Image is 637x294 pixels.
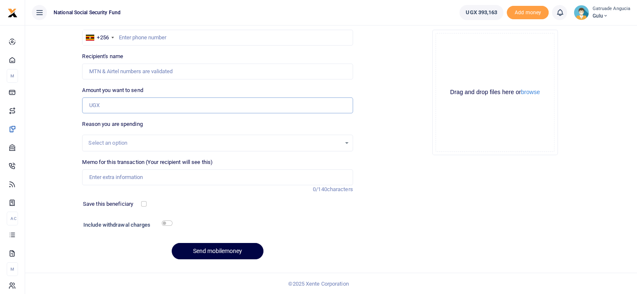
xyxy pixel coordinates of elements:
[313,186,327,192] span: 0/140
[7,212,18,225] li: Ac
[466,8,497,17] span: UGX 393,163
[507,9,549,15] a: Add money
[8,9,18,15] a: logo-small logo-large logo-large
[327,186,353,192] span: characters
[459,5,503,20] a: UGX 393,163
[7,262,18,276] li: M
[83,222,169,228] h6: Include withdrawal charges
[82,158,213,166] label: Memo for this transaction (Your recipient will see this)
[8,8,18,18] img: logo-small
[507,6,549,20] li: Toup your wallet
[507,6,549,20] span: Add money
[172,243,263,259] button: Send mobilemoney
[82,64,353,79] input: MTN & Airtel numbers are validated
[83,30,116,45] div: Uganda: +256
[456,5,507,20] li: Wallet ballance
[592,5,630,13] small: Gatruade Angucia
[7,69,18,83] li: M
[82,97,353,113] input: UGX
[82,30,353,46] input: Enter phone number
[82,52,123,61] label: Recipient's name
[50,9,124,16] span: National Social Security Fund
[592,12,630,20] span: Gulu
[88,139,340,147] div: Select an option
[82,120,142,128] label: Reason you are spending
[436,88,554,96] div: Drag and drop files here or
[82,169,353,185] input: Enter extra information
[521,89,540,95] button: browse
[97,33,108,42] div: +256
[574,5,589,20] img: profile-user
[83,200,133,208] label: Save this beneficiary
[432,30,558,155] div: File Uploader
[82,86,143,95] label: Amount you want to send
[574,5,630,20] a: profile-user Gatruade Angucia Gulu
